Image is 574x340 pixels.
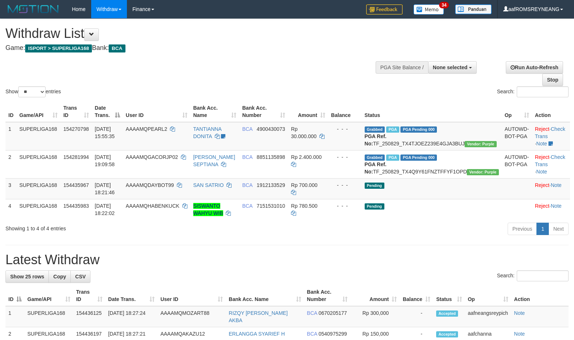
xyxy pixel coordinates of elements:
span: 154281994 [63,154,89,160]
td: 3 [5,178,16,199]
td: 1 [5,306,24,327]
th: Amount: activate to sort column ascending [350,285,400,306]
th: Trans ID: activate to sort column ascending [73,285,105,306]
td: SUPERLIGA168 [16,122,61,151]
span: Rp 2.400.000 [291,154,322,160]
span: [DATE] 18:21:46 [95,182,115,195]
td: 1 [5,122,16,151]
span: BCA [109,44,125,52]
img: panduan.png [455,4,492,14]
div: Showing 1 to 4 of 4 entries [5,222,234,232]
span: Marked by aafmaleo [386,126,399,133]
td: TF_250829_TX4TJOEZ239E4GJA3BUJ [362,122,502,151]
h4: Game: Bank: [5,44,375,52]
a: Reject [535,182,550,188]
a: [PERSON_NAME] SEPTIANA [193,154,235,167]
td: SUPERLIGA168 [24,306,73,327]
a: TANTIANNA DONITA [193,126,222,139]
label: Search: [497,86,569,97]
a: RIZQY [PERSON_NAME] AKBA [229,310,288,323]
td: · [532,178,570,199]
img: MOTION_logo.png [5,4,61,15]
a: Next [548,223,569,235]
a: Note [514,310,525,316]
th: Game/API: activate to sort column ascending [24,285,73,306]
a: Note [536,141,547,146]
span: Vendor URL: https://trx4.1velocity.biz [467,169,499,175]
th: User ID: activate to sort column ascending [158,285,226,306]
span: PGA Pending [400,126,437,133]
td: SUPERLIGA168 [16,150,61,178]
span: BCA [307,331,317,337]
a: SAN SATRIO [193,182,224,188]
th: Trans ID: activate to sort column ascending [61,101,92,122]
th: Balance: activate to sort column ascending [400,285,433,306]
th: ID: activate to sort column descending [5,285,24,306]
th: Action [511,285,569,306]
td: 154436125 [73,306,105,327]
span: BCA [242,154,252,160]
a: ERLANGGA SYARIEF H [229,331,285,337]
span: Grabbed [365,126,385,133]
th: Bank Acc. Name: activate to sort column ascending [226,285,304,306]
th: Balance [328,101,362,122]
th: Op: activate to sort column ascending [465,285,511,306]
span: 154435983 [63,203,89,209]
span: Copy 7151531010 to clipboard [257,203,285,209]
span: Accepted [436,331,458,337]
div: - - - [331,181,359,189]
span: CSV [75,274,86,280]
a: Note [514,331,525,337]
span: 34 [439,2,449,8]
td: AUTOWD-BOT-PGA [502,122,532,151]
th: Date Trans.: activate to sort column ascending [105,285,158,306]
h1: Latest Withdraw [5,253,569,267]
th: Date Trans.: activate to sort column descending [92,101,123,122]
b: PGA Ref. No: [365,133,387,146]
span: Accepted [436,310,458,317]
span: Copy [53,274,66,280]
span: Grabbed [365,155,385,161]
span: [DATE] 19:09:58 [95,154,115,167]
span: Pending [365,203,384,210]
span: AAAAMQHABENKUCK [126,203,179,209]
span: Copy 1912133529 to clipboard [257,182,285,188]
input: Search: [517,270,569,281]
td: · · [532,122,570,151]
span: Copy 0540975299 to clipboard [318,331,347,337]
a: Reject [535,203,550,209]
a: Reject [535,154,550,160]
th: Op: activate to sort column ascending [502,101,532,122]
th: Amount: activate to sort column ascending [288,101,328,122]
th: Bank Acc. Name: activate to sort column ascending [190,101,240,122]
img: Feedback.jpg [366,4,403,15]
img: Button%20Memo.svg [414,4,444,15]
span: Copy 8851135898 to clipboard [257,154,285,160]
select: Showentries [18,86,46,97]
th: Action [532,101,570,122]
a: Show 25 rows [5,270,49,283]
a: Note [551,182,562,188]
th: Bank Acc. Number: activate to sort column ascending [239,101,288,122]
td: Rp 300,000 [350,306,400,327]
div: - - - [331,202,359,210]
th: Bank Acc. Number: activate to sort column ascending [304,285,350,306]
span: Rp 30.000.000 [291,126,317,139]
th: Status: activate to sort column ascending [433,285,465,306]
th: Game/API: activate to sort column ascending [16,101,61,122]
td: AUTOWD-BOT-PGA [502,150,532,178]
td: SUPERLIGA168 [16,199,61,220]
span: AAAAMQPEARL2 [126,126,167,132]
span: Copy 4900430073 to clipboard [257,126,285,132]
span: BCA [242,182,252,188]
h1: Withdraw List [5,26,375,41]
span: AAAAMQDAYBOT99 [126,182,174,188]
a: CSV [70,270,90,283]
a: Check Trans [535,126,565,139]
td: [DATE] 18:27:24 [105,306,158,327]
a: SISWANTO WAHYU WIB [193,203,223,216]
span: [DATE] 18:22:02 [95,203,115,216]
span: BCA [242,126,252,132]
span: Rp 700.000 [291,182,317,188]
span: PGA Pending [400,155,437,161]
